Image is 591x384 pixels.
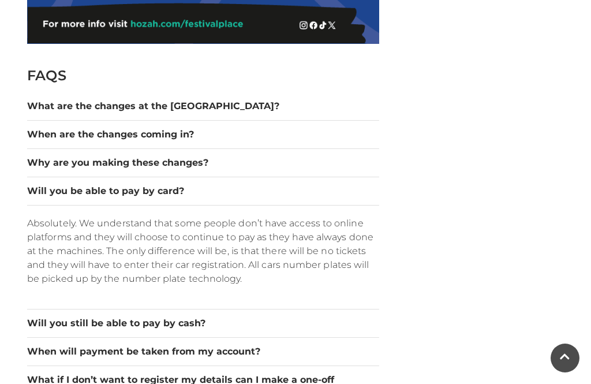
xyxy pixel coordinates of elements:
button: When will payment be taken from my account? [27,345,379,359]
h2: FAQS [27,67,379,84]
button: Will you be able to pay by card? [27,184,379,198]
button: When are the changes coming in? [27,128,379,141]
button: Will you still be able to pay by cash? [27,316,379,330]
button: Why are you making these changes? [27,156,379,170]
p: Absolutely. We understand that some people don’t have access to online platforms and they will ch... [27,217,379,286]
button: What are the changes at the [GEOGRAPHIC_DATA]? [27,99,379,113]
